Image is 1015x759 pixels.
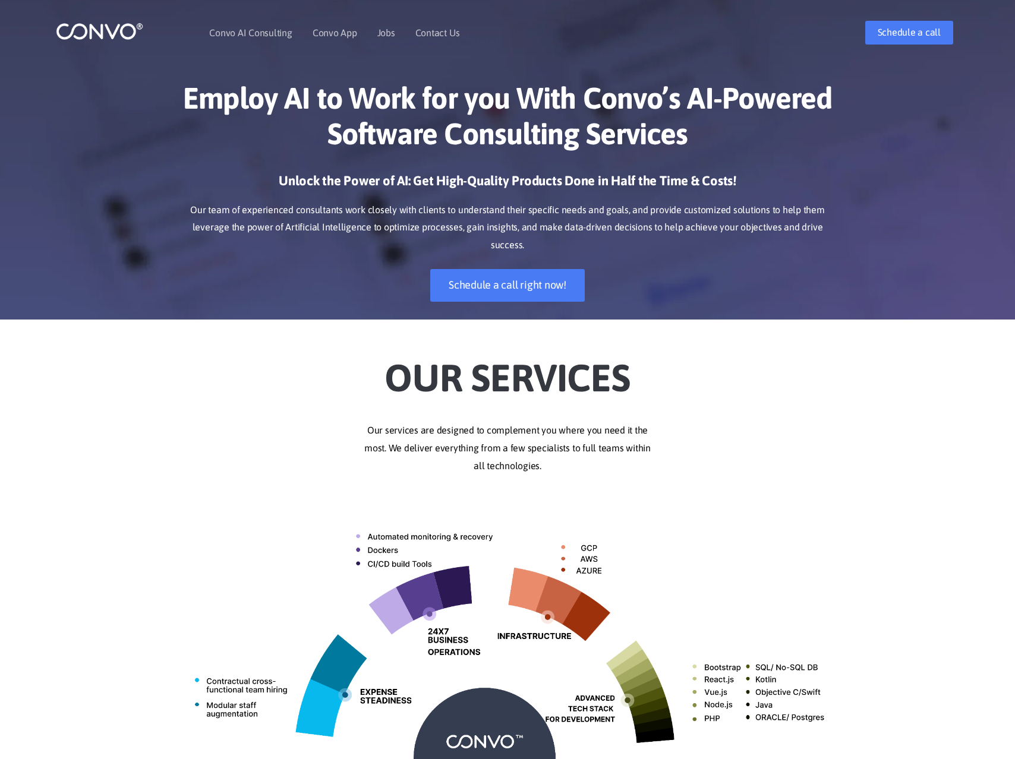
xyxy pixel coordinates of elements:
[313,28,357,37] a: Convo App
[178,201,837,255] p: Our team of experienced consultants work closely with clients to understand their specific needs ...
[178,337,837,404] h2: Our Services
[415,28,460,37] a: Contact Us
[56,22,143,40] img: logo_1.png
[430,269,585,302] a: Schedule a call right now!
[178,80,837,160] h1: Employ AI to Work for you With Convo’s AI-Powered Software Consulting Services
[178,172,837,198] h3: Unlock the Power of AI: Get High-Quality Products Done in Half the Time & Costs!
[377,28,395,37] a: Jobs
[209,28,292,37] a: Convo AI Consulting
[865,21,953,45] a: Schedule a call
[178,422,837,475] p: Our services are designed to complement you where you need it the most. We deliver everything fro...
